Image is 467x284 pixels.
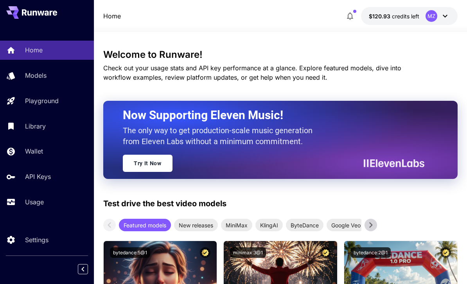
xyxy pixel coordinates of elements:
[103,11,121,21] a: Home
[103,11,121,21] nav: breadcrumb
[123,108,419,123] h2: Now Supporting Eleven Music!
[392,13,419,20] span: credits left
[119,219,171,231] div: Featured models
[25,197,44,207] p: Usage
[103,49,458,60] h3: Welcome to Runware!
[103,64,401,81] span: Check out your usage stats and API key performance at a glance. Explore featured models, dive int...
[174,219,218,231] div: New releases
[25,235,48,245] p: Settings
[286,221,323,229] span: ByteDance
[25,45,43,55] p: Home
[200,247,210,258] button: Certified Model – Vetted for best performance and includes a commercial license.
[426,10,437,22] div: MZ
[119,221,171,229] span: Featured models
[174,221,218,229] span: New releases
[369,13,392,20] span: $120.93
[123,155,172,172] a: Try It Now
[25,146,43,156] p: Wallet
[110,247,150,258] button: bytedance:5@1
[230,247,266,258] button: minimax:3@1
[25,71,47,80] p: Models
[103,198,226,209] p: Test drive the best video models
[25,121,46,131] p: Library
[221,221,252,229] span: MiniMax
[255,221,283,229] span: KlingAI
[286,219,323,231] div: ByteDance
[25,96,59,105] p: Playground
[327,221,365,229] span: Google Veo
[369,12,419,20] div: $120.92732
[78,264,88,274] button: Collapse sidebar
[221,219,252,231] div: MiniMax
[123,125,318,147] p: The only way to get production-scale music generation from Eleven Labs without a minimum commitment.
[350,247,391,258] button: bytedance:2@1
[25,172,51,181] p: API Keys
[440,247,451,258] button: Certified Model – Vetted for best performance and includes a commercial license.
[320,247,331,258] button: Certified Model – Vetted for best performance and includes a commercial license.
[255,219,283,231] div: KlingAI
[84,262,94,276] div: Collapse sidebar
[361,7,458,25] button: $120.92732MZ
[327,219,365,231] div: Google Veo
